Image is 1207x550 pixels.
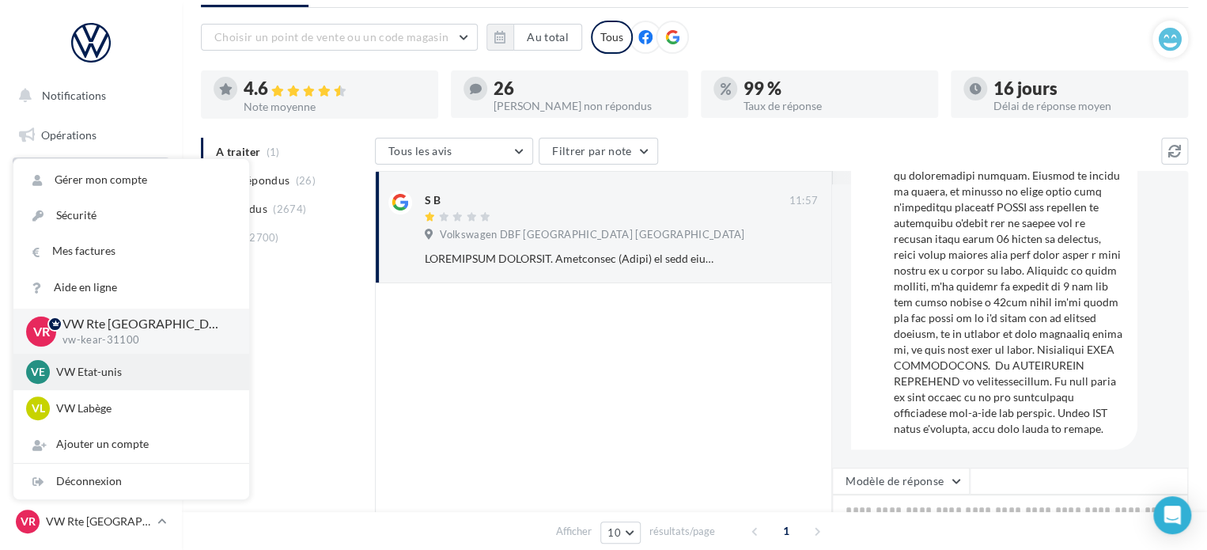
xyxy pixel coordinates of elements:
[9,356,172,389] a: Calendrier
[9,277,172,310] a: Contacts
[13,427,249,462] div: Ajouter un compte
[743,101,925,112] div: Taux de réponse
[32,400,45,416] span: VL
[62,333,224,347] p: vw-kear-31100
[774,518,799,544] span: 1
[9,79,166,112] button: Notifications
[743,80,925,97] div: 99 %
[494,80,675,97] div: 26
[494,101,675,112] div: [PERSON_NAME] non répondus
[9,157,172,192] a: Boîte de réception1
[1153,496,1191,534] div: Open Intercom Messenger
[216,173,289,188] span: Non répondus
[244,80,426,98] div: 4.6
[425,251,715,267] div: LOREMIPSUM DOLORSIT. Ametconsec (Adipi) el sedd eiusmodte inci UTLABORE et DOLOREMAGN . Al enim a...
[246,231,279,244] span: (2700)
[375,138,533,165] button: Tous les avis
[56,400,230,416] p: VW Labège
[9,395,172,442] a: PLV et print personnalisable
[9,119,172,152] a: Opérations
[486,24,582,51] button: Au total
[46,514,151,529] p: VW Rte [GEOGRAPHIC_DATA]
[41,128,96,142] span: Opérations
[13,464,249,499] div: Déconnexion
[13,270,249,305] a: Aide en ligne
[13,162,249,198] a: Gérer mon compte
[62,315,224,333] p: VW Rte [GEOGRAPHIC_DATA]
[13,198,249,233] a: Sécurité
[244,101,426,112] div: Note moyenne
[201,24,478,51] button: Choisir un point de vente ou un code magasin
[993,80,1175,97] div: 16 jours
[832,468,970,495] button: Modèle de réponse
[21,514,36,529] span: VR
[13,506,169,537] a: VR VW Rte [GEOGRAPHIC_DATA]
[214,30,448,44] span: Choisir un point de vente ou un code magasin
[539,138,658,165] button: Filtrer par note
[600,522,641,544] button: 10
[388,144,452,157] span: Tous les avis
[513,24,582,51] button: Au total
[33,322,50,340] span: VR
[607,526,621,539] span: 10
[13,233,249,269] a: Mes factures
[9,317,172,350] a: Médiathèque
[440,228,744,242] span: Volkswagen DBF [GEOGRAPHIC_DATA] [GEOGRAPHIC_DATA]
[425,192,441,208] div: S B
[31,364,45,380] span: VE
[56,364,230,380] p: VW Etat-unis
[556,524,592,539] span: Afficher
[591,21,633,54] div: Tous
[296,174,316,187] span: (26)
[993,101,1175,112] div: Délai de réponse moyen
[649,524,715,539] span: résultats/page
[9,238,172,271] a: Campagnes
[273,203,306,215] span: (2674)
[789,194,818,208] span: 11:57
[9,199,172,232] a: Visibilité en ligne
[9,448,172,495] a: Campagnes DataOnDemand
[42,89,106,102] span: Notifications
